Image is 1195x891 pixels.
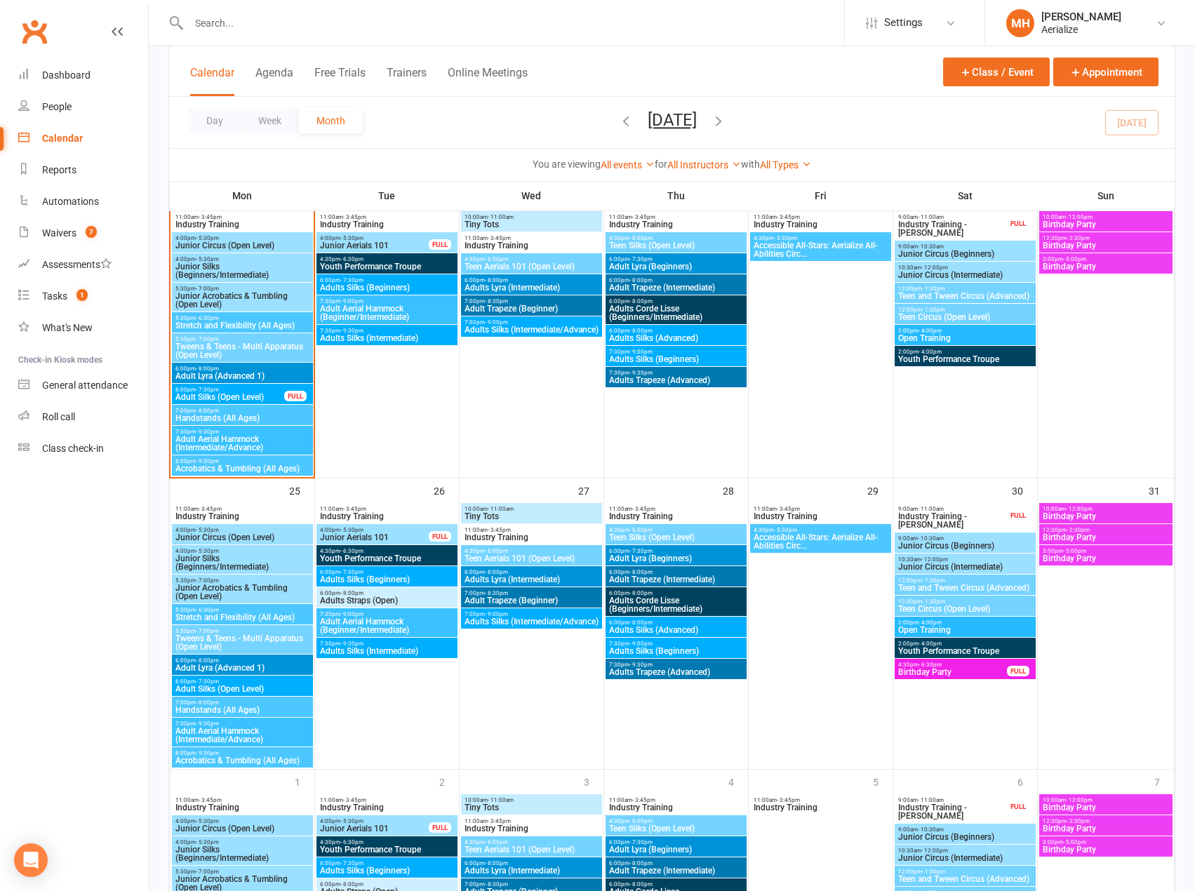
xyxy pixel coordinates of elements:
span: Industry Training [608,512,744,521]
strong: You are viewing [533,159,601,170]
button: [DATE] [648,110,697,130]
span: Adults Silks (Intermediate/Advance) [464,617,599,626]
span: 4:30pm [464,548,599,554]
span: - 6:30pm [340,548,363,554]
span: 12:30pm [1042,527,1170,533]
span: Handstands (All Ages) [175,414,310,422]
span: 6:00pm [608,298,744,304]
span: Junior Circus (Beginners) [897,542,1033,550]
span: Industry Training [319,220,455,229]
th: Thu [603,181,748,210]
div: Waivers [42,227,76,239]
span: Teen Silks (Open Level) [608,241,744,250]
span: - 9:30pm [629,370,653,376]
span: - 8:00pm [629,569,653,575]
span: Adult Aerial Hammock (Beginner/Intermediate) [319,304,455,321]
span: 9:00am [897,243,1033,250]
span: 6:00pm [608,569,744,575]
span: 7:30pm [319,328,455,334]
span: - 3:45pm [488,235,511,241]
span: Adults Corde Lisse (Beginners/Intermediate) [608,304,744,321]
span: - 6:00pm [485,256,508,262]
span: - 8:00pm [485,569,508,575]
span: Adult Silks (Open Level) [175,393,285,401]
span: 4:30pm [608,527,744,533]
div: FULL [1007,510,1029,521]
div: Roll call [42,411,75,422]
span: Youth Performance Troupe [319,262,455,271]
div: 28 [723,478,748,502]
span: - 8:00pm [340,590,363,596]
a: Reports [18,154,148,186]
span: - 3:45pm [199,214,222,220]
div: 29 [867,478,893,502]
span: Junior Circus (Open Level) [175,241,310,250]
span: - 11:00am [488,506,514,512]
span: 6:00pm [608,590,744,596]
div: MH [1006,9,1034,37]
span: 11:00am [175,214,310,220]
a: People [18,91,148,123]
span: Industry Training [753,512,888,521]
span: 11:00am [608,214,744,220]
span: 4:30pm [319,548,455,554]
span: Teen Circus (Open Level) [897,313,1033,321]
span: Adults Silks (Intermediate) [319,334,455,342]
span: Adults Silks (Intermediate/Advance) [464,326,599,334]
button: Month [299,108,363,133]
span: - 9:30pm [340,328,363,334]
span: 12:30pm [1042,235,1170,241]
span: - 8:00pm [629,277,653,283]
span: Industry Training [753,220,888,229]
span: - 6:30pm [196,315,219,321]
span: Adults Silks (Advanced) [608,334,744,342]
span: 4:00pm [175,235,310,241]
span: - 5:30pm [340,527,363,533]
span: Teen Silks (Open Level) [608,533,744,542]
div: 30 [1012,478,1037,502]
span: Birthday Party [1042,533,1170,542]
a: All events [601,159,655,170]
span: Open Training [897,626,1033,634]
a: Dashboard [18,60,148,91]
span: Accessible All-Stars: Aerialize All-Abilities Circ... [753,241,888,258]
span: - 3:45pm [343,506,366,512]
span: Stretch and Flexibility (All Ages) [175,321,310,330]
span: Birthday Party [1042,241,1170,250]
span: - 6:00pm [629,235,653,241]
span: 12:00pm [897,286,1033,292]
span: - 11:00am [488,214,514,220]
div: People [42,101,72,112]
span: - 6:30pm [196,607,219,613]
div: Aerialize [1041,23,1121,36]
span: 6:00pm [608,548,744,554]
span: 5:30pm [175,336,310,342]
span: - 7:30pm [340,277,363,283]
span: - 9:30pm [196,429,219,435]
span: 6:00pm [175,387,285,393]
span: Adults Silks (Beginners) [319,283,455,292]
button: Appointment [1053,58,1159,86]
span: 10:30am [897,556,1033,563]
span: - 8:30pm [485,298,508,304]
span: - 5:30pm [196,548,219,554]
button: Online Meetings [448,66,528,96]
span: Youth Performance Troupe [897,355,1033,363]
span: - 6:00pm [485,548,508,554]
span: 7:30pm [319,611,455,617]
span: Tiny Tots [464,220,599,229]
span: Adult Aerial Hammock (Beginner/Intermediate) [319,617,455,634]
span: Industry Training [319,512,455,521]
span: - 3:45pm [777,506,800,512]
span: - 2:30pm [1067,235,1090,241]
span: Youth Performance Troupe [319,554,455,563]
span: Adult Lyra (Beginners) [608,262,744,271]
span: Birthday Party [1042,220,1170,229]
span: 9:00am [897,214,1008,220]
span: 6:00pm [319,590,455,596]
span: - 9:00pm [340,611,363,617]
div: 25 [289,478,314,502]
span: Adults Silks (Beginners) [319,575,455,584]
span: 11:00am [464,527,599,533]
span: Industry Training [464,241,599,250]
